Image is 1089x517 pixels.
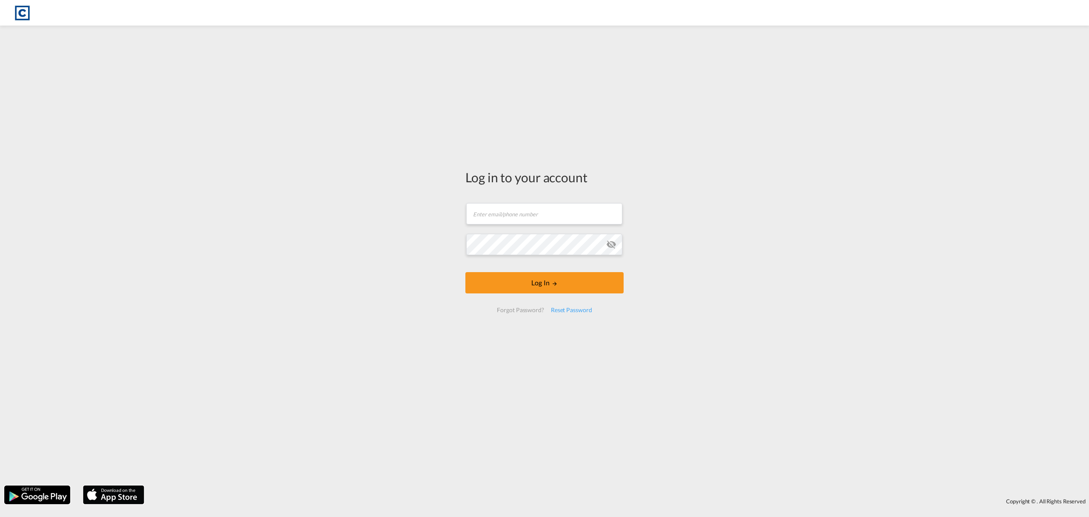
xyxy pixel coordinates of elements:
div: Copyright © . All Rights Reserved [148,494,1089,508]
img: apple.png [82,485,145,505]
input: Enter email/phone number [466,203,622,224]
img: google.png [3,485,71,505]
button: LOGIN [465,272,624,293]
div: Forgot Password? [493,302,547,318]
div: Reset Password [547,302,596,318]
md-icon: icon-eye-off [606,239,616,250]
div: Log in to your account [465,168,624,186]
img: 1fdb9190129311efbfaf67cbb4249bed.jpeg [13,3,32,23]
